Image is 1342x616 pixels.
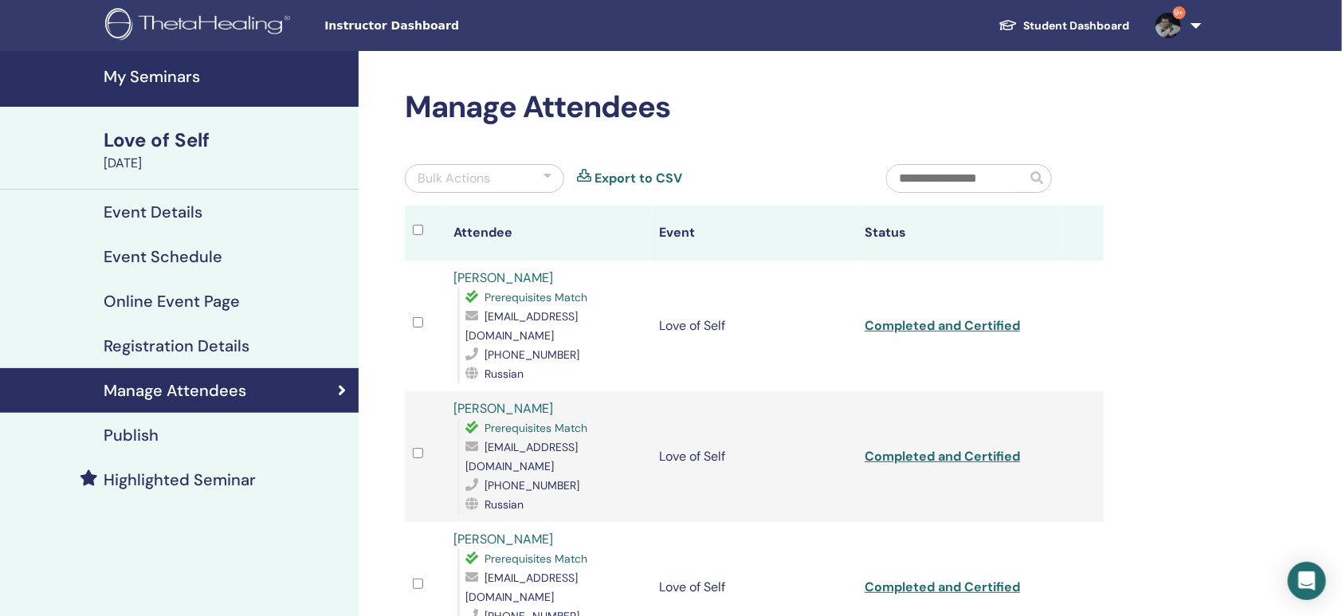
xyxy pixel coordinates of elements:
[446,206,652,261] th: Attendee
[865,579,1020,595] a: Completed and Certified
[466,440,579,473] span: [EMAIL_ADDRESS][DOMAIN_NAME]
[104,336,249,355] h4: Registration Details
[104,202,202,222] h4: Event Details
[485,478,580,492] span: [PHONE_NUMBER]
[454,400,554,417] a: [PERSON_NAME]
[485,290,588,304] span: Prerequisites Match
[104,247,222,266] h4: Event Schedule
[865,448,1020,465] a: Completed and Certified
[94,127,359,173] a: Love of Self[DATE]
[466,309,579,343] span: [EMAIL_ADDRESS][DOMAIN_NAME]
[104,381,246,400] h4: Manage Attendees
[651,206,857,261] th: Event
[651,261,857,391] td: Love of Self
[999,18,1018,32] img: graduation-cap-white.svg
[104,67,349,86] h4: My Seminars
[104,426,159,445] h4: Publish
[405,89,1104,126] h2: Manage Attendees
[418,169,490,188] div: Bulk Actions
[105,8,296,44] img: logo.png
[1173,6,1186,19] span: 9+
[651,391,857,522] td: Love of Self
[485,347,580,362] span: [PHONE_NUMBER]
[1288,562,1326,600] div: Open Intercom Messenger
[454,269,554,286] a: [PERSON_NAME]
[485,421,588,435] span: Prerequisites Match
[485,497,524,512] span: Russian
[466,571,579,604] span: [EMAIL_ADDRESS][DOMAIN_NAME]
[485,551,588,566] span: Prerequisites Match
[324,18,563,34] span: Instructor Dashboard
[865,317,1020,334] a: Completed and Certified
[986,11,1143,41] a: Student Dashboard
[454,531,554,547] a: [PERSON_NAME]
[485,367,524,381] span: Russian
[104,470,256,489] h4: Highlighted Seminar
[104,292,240,311] h4: Online Event Page
[1156,13,1181,38] img: default.jpg
[104,154,349,173] div: [DATE]
[104,127,349,154] div: Love of Self
[857,206,1062,261] th: Status
[594,169,682,188] a: Export to CSV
